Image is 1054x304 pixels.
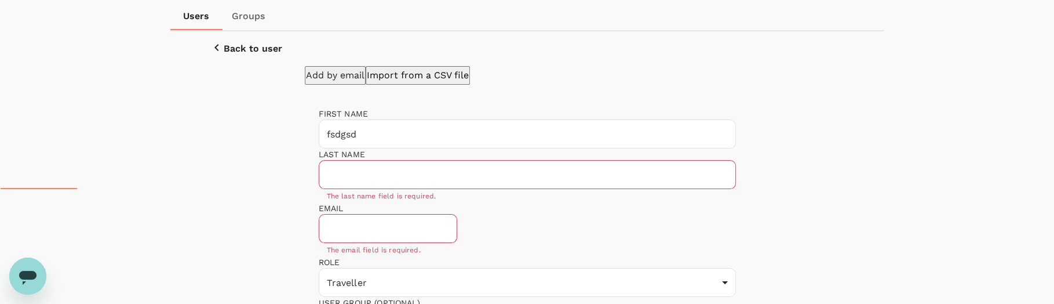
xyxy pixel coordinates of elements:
div: ROLE [319,256,736,268]
div: Traveller [319,268,736,297]
p: The last name field is required. [327,191,728,202]
div: EMAIL [319,202,458,214]
p: The email field is required. [327,245,450,256]
iframe: Button to launch messaging window [9,258,46,295]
